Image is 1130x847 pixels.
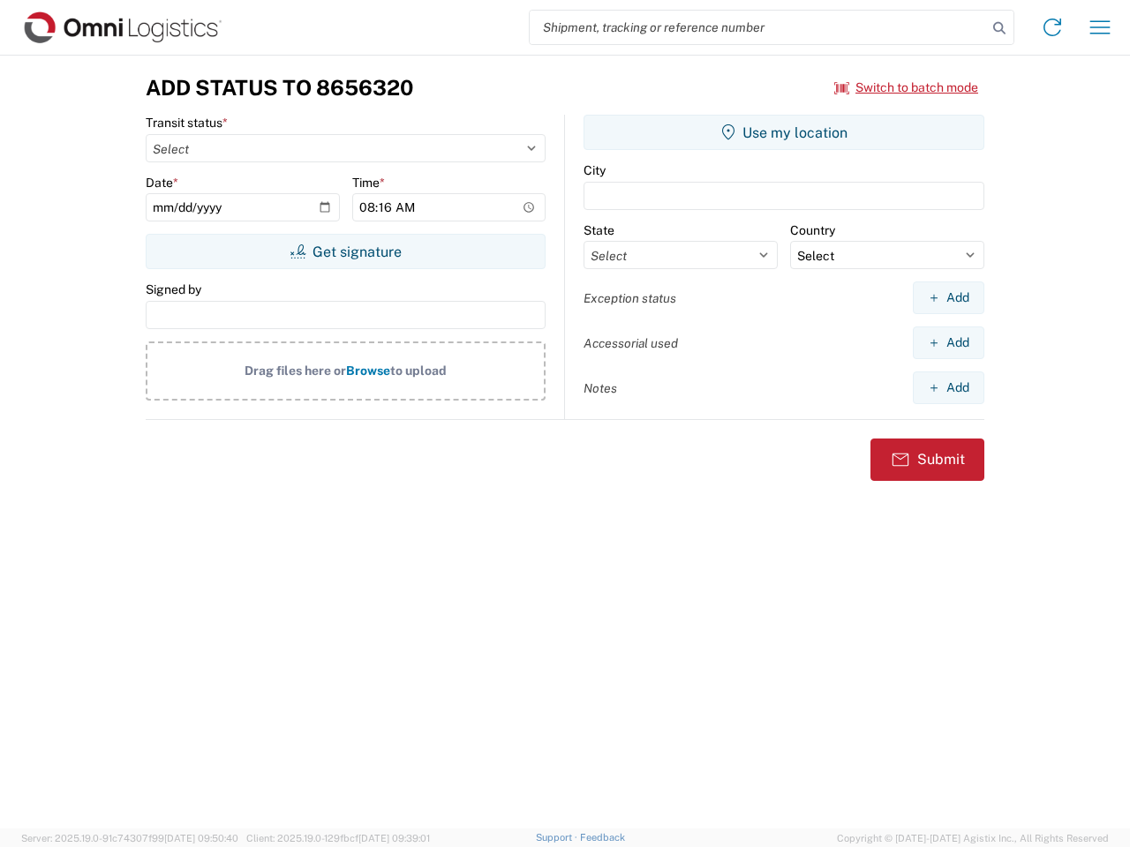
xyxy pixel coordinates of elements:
[790,222,835,238] label: Country
[530,11,987,44] input: Shipment, tracking or reference number
[834,73,978,102] button: Switch to batch mode
[352,175,385,191] label: Time
[913,281,984,314] button: Add
[584,335,678,351] label: Accessorial used
[21,833,238,843] span: Server: 2025.19.0-91c74307f99
[390,364,447,378] span: to upload
[580,832,625,843] a: Feedback
[870,438,984,481] button: Submit
[358,833,430,843] span: [DATE] 09:39:01
[146,75,413,101] h3: Add Status to 8656320
[584,162,606,178] label: City
[584,380,617,396] label: Notes
[913,371,984,404] button: Add
[164,833,238,843] span: [DATE] 09:50:40
[536,832,580,843] a: Support
[913,326,984,359] button: Add
[246,833,430,843] span: Client: 2025.19.0-129fbcf
[584,290,676,306] label: Exception status
[837,830,1109,846] span: Copyright © [DATE]-[DATE] Agistix Inc., All Rights Reserved
[146,281,201,297] label: Signed by
[146,234,546,269] button: Get signature
[584,115,984,150] button: Use my location
[146,115,228,131] label: Transit status
[146,175,178,191] label: Date
[245,364,346,378] span: Drag files here or
[346,364,390,378] span: Browse
[584,222,614,238] label: State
